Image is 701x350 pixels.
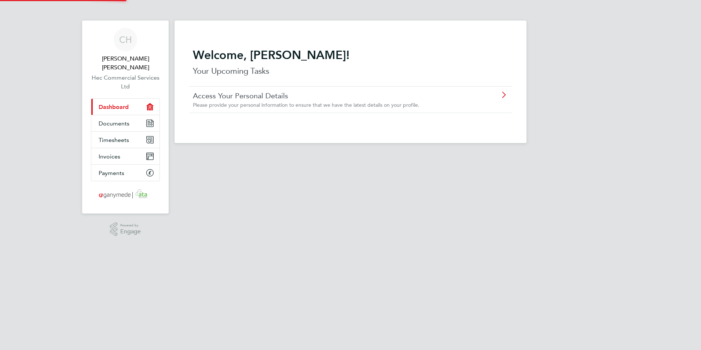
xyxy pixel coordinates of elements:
[91,189,160,200] a: Go to home page
[91,73,160,91] a: Hec Commercial Services Ltd
[99,120,129,127] span: Documents
[82,21,169,214] nav: Main navigation
[99,153,120,160] span: Invoices
[120,229,141,235] span: Engage
[91,132,159,148] a: Timesheets
[99,169,124,176] span: Payments
[91,54,160,72] span: Connor Hollingsworth
[91,28,160,72] a: CH[PERSON_NAME] [PERSON_NAME]
[119,35,132,44] span: CH
[193,48,508,62] h2: Welcome, [PERSON_NAME]!
[97,189,154,200] img: ganymedesolutions-logo-retina.png
[91,165,159,181] a: Payments
[99,136,129,143] span: Timesheets
[91,115,159,131] a: Documents
[99,103,129,110] span: Dashboard
[193,102,419,108] span: Please provide your personal information to ensure that we have the latest details on your profile.
[91,99,159,115] a: Dashboard
[193,65,508,77] p: Your Upcoming Tasks
[193,91,467,101] a: Access Your Personal Details
[120,222,141,229] span: Powered by
[110,222,141,236] a: Powered byEngage
[91,148,159,164] a: Invoices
